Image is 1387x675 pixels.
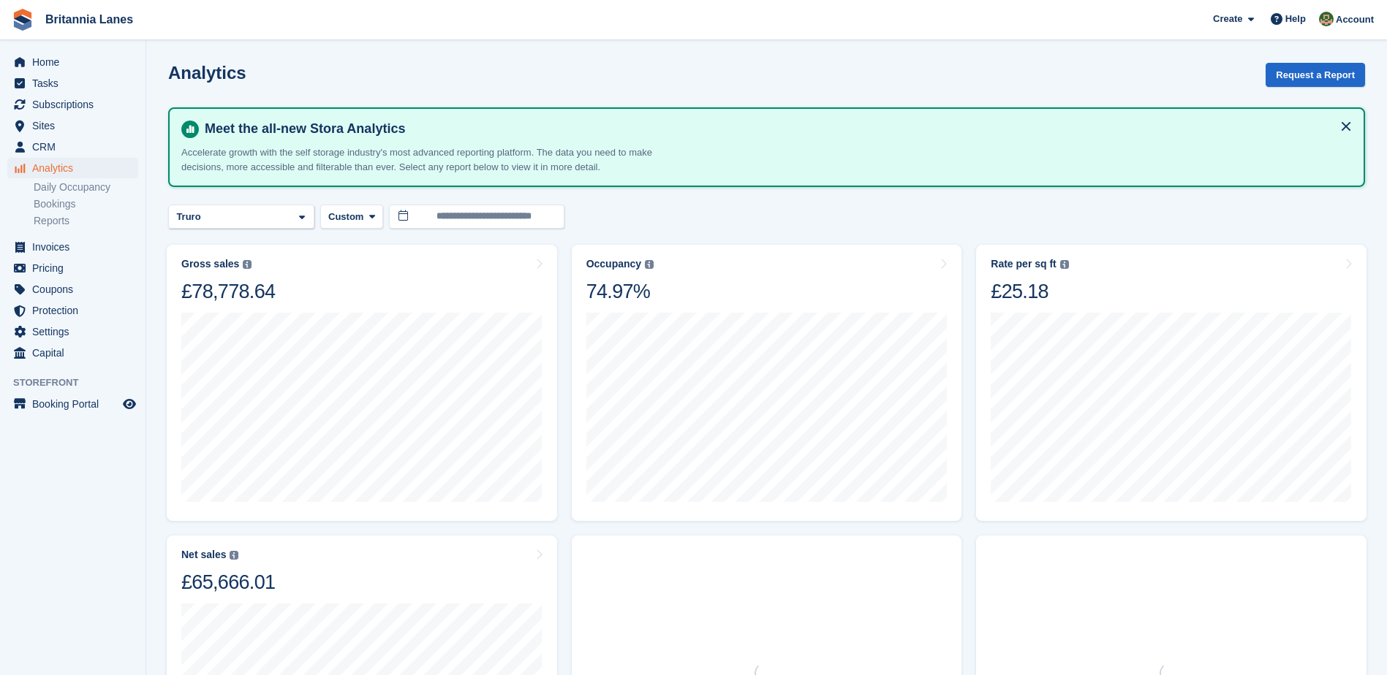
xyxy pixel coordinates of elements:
[32,52,120,72] span: Home
[199,121,1352,137] h4: Meet the all-new Stora Analytics
[32,237,120,257] span: Invoices
[32,94,120,115] span: Subscriptions
[645,260,654,269] img: icon-info-grey-7440780725fd019a000dd9b08b2336e03edf1995a4989e88bcd33f0948082b44.svg
[121,395,138,413] a: Preview store
[328,210,363,224] span: Custom
[7,94,138,115] a: menu
[320,205,383,229] button: Custom
[1336,12,1374,27] span: Account
[7,52,138,72] a: menu
[32,115,120,136] span: Sites
[174,210,206,224] div: Truro
[34,197,138,211] a: Bookings
[586,258,641,270] div: Occupancy
[181,145,693,174] p: Accelerate growth with the self storage industry's most advanced reporting platform. The data you...
[13,375,145,390] span: Storefront
[1285,12,1306,26] span: Help
[32,137,120,157] span: CRM
[168,63,246,83] h2: Analytics
[7,137,138,157] a: menu
[991,258,1056,270] div: Rate per sq ft
[7,73,138,94] a: menu
[32,394,120,414] span: Booking Portal
[230,551,238,560] img: icon-info-grey-7440780725fd019a000dd9b08b2336e03edf1995a4989e88bcd33f0948082b44.svg
[34,214,138,228] a: Reports
[32,343,120,363] span: Capital
[7,300,138,321] a: menu
[7,394,138,414] a: menu
[991,279,1068,304] div: £25.18
[12,9,34,31] img: stora-icon-8386f47178a22dfd0bd8f6a31ec36ba5ce8667c1dd55bd0f319d3a0aa187defe.svg
[181,279,275,304] div: £78,778.64
[7,258,138,278] a: menu
[7,321,138,342] a: menu
[181,258,239,270] div: Gross sales
[32,258,120,278] span: Pricing
[7,115,138,136] a: menu
[7,343,138,363] a: menu
[1319,12,1334,26] img: Sam Wooldridge
[32,73,120,94] span: Tasks
[32,279,120,300] span: Coupons
[32,300,120,321] span: Protection
[181,549,226,561] div: Net sales
[243,260,252,269] img: icon-info-grey-7440780725fd019a000dd9b08b2336e03edf1995a4989e88bcd33f0948082b44.svg
[1266,63,1365,87] button: Request a Report
[7,237,138,257] a: menu
[39,7,139,31] a: Britannia Lanes
[32,158,120,178] span: Analytics
[181,570,275,595] div: £65,666.01
[7,158,138,178] a: menu
[7,279,138,300] a: menu
[1213,12,1242,26] span: Create
[32,321,120,342] span: Settings
[34,180,138,194] a: Daily Occupancy
[1060,260,1069,269] img: icon-info-grey-7440780725fd019a000dd9b08b2336e03edf1995a4989e88bcd33f0948082b44.svg
[586,279,654,304] div: 74.97%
